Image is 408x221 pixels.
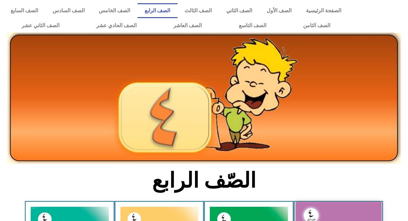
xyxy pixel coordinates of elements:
a: الصف السابع [3,3,45,18]
a: الصف التاسع [220,18,284,33]
a: الصف الثاني عشر [3,18,78,33]
a: الصف العاشر [155,18,220,33]
a: الصفحة الرئيسية [299,3,349,18]
h2: الصّف الرابع [97,168,311,193]
a: الصف الخامس [92,3,138,18]
a: الصف الأول [260,3,299,18]
a: الصف الثامن [285,18,349,33]
a: الصف الحادي عشر [78,18,155,33]
a: الصف السادس [45,3,92,18]
a: الصف الثاني [219,3,260,18]
a: الصف الثالث [178,3,219,18]
a: الصف الرابع [138,3,178,18]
